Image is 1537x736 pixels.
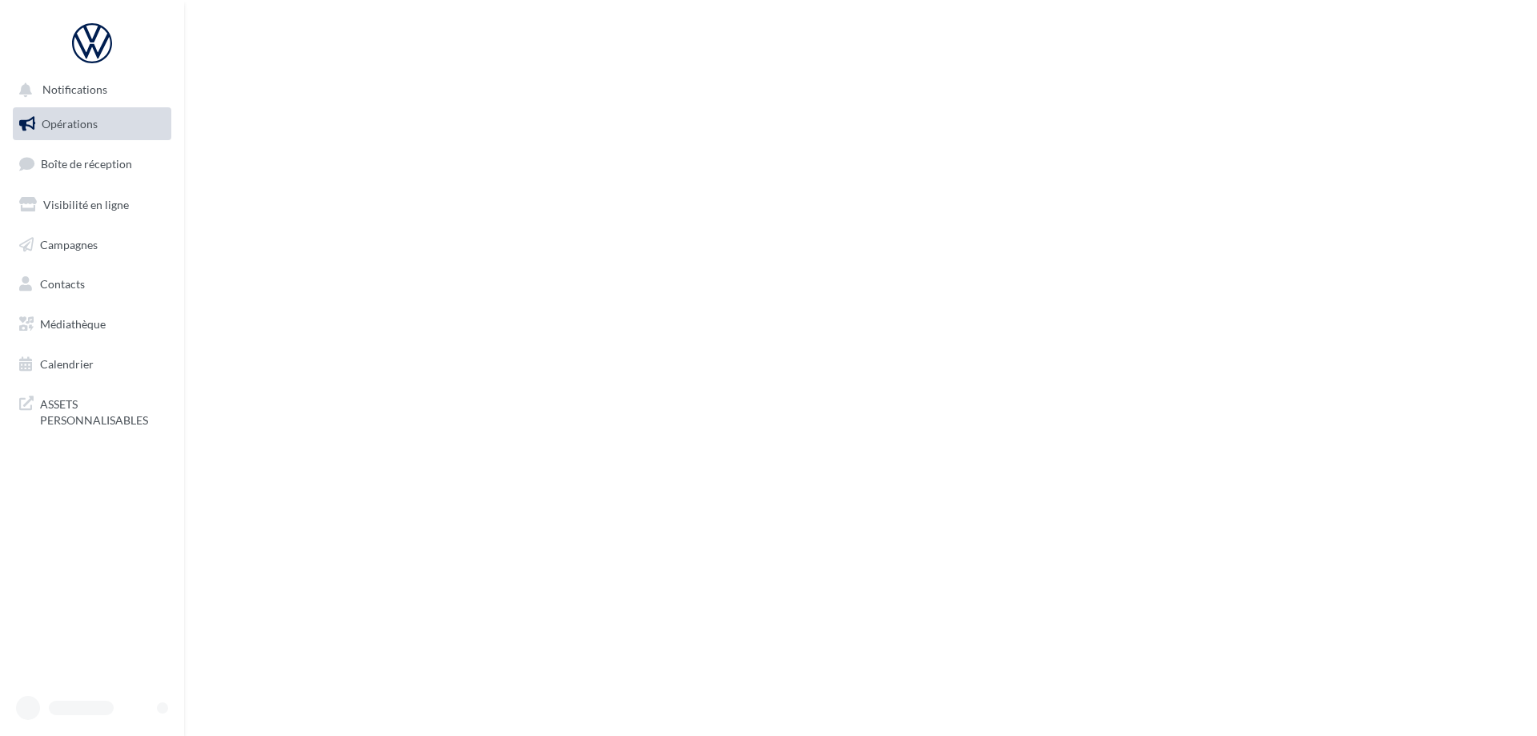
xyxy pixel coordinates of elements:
span: Boîte de réception [41,157,132,171]
span: Campagnes [40,237,98,251]
span: Contacts [40,277,85,291]
a: Campagnes [10,228,175,262]
a: Opérations [10,107,175,141]
span: Médiathèque [40,317,106,331]
a: Contacts [10,267,175,301]
span: Opérations [42,117,98,131]
a: ASSETS PERSONNALISABLES [10,387,175,434]
a: Médiathèque [10,308,175,341]
a: Boîte de réception [10,147,175,181]
a: Visibilité en ligne [10,188,175,222]
span: ASSETS PERSONNALISABLES [40,393,165,428]
a: Calendrier [10,348,175,381]
span: Visibilité en ligne [43,198,129,211]
span: Calendrier [40,357,94,371]
span: Notifications [42,83,107,97]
